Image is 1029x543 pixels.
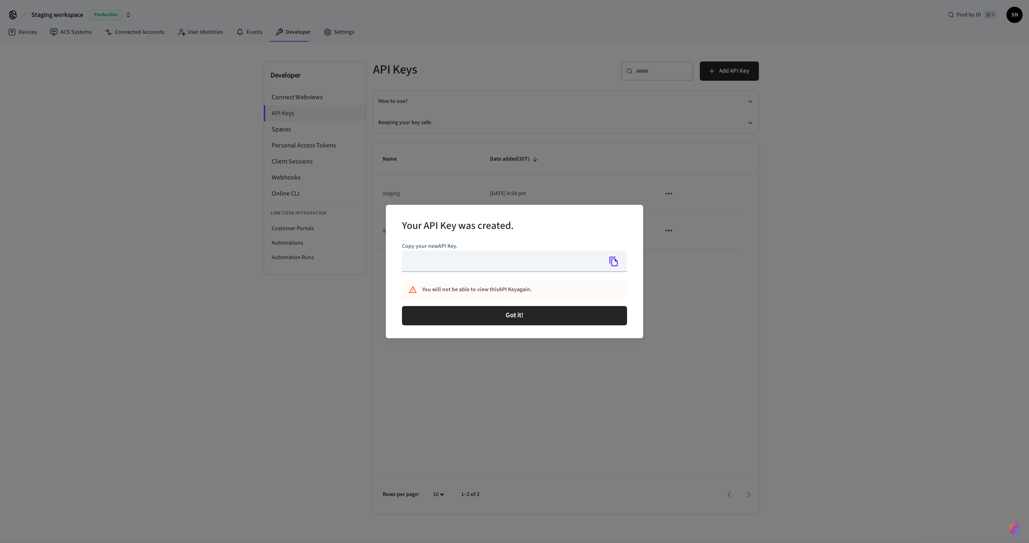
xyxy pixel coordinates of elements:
[1010,522,1019,535] img: SeamLogoGradient.69752ec5.svg
[422,282,592,297] div: You will not be able to view this API Key again.
[402,242,627,251] p: Copy your new API Key .
[402,306,627,325] button: Got it!
[402,214,514,239] h2: Your API Key was created.
[605,253,622,270] button: Copy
